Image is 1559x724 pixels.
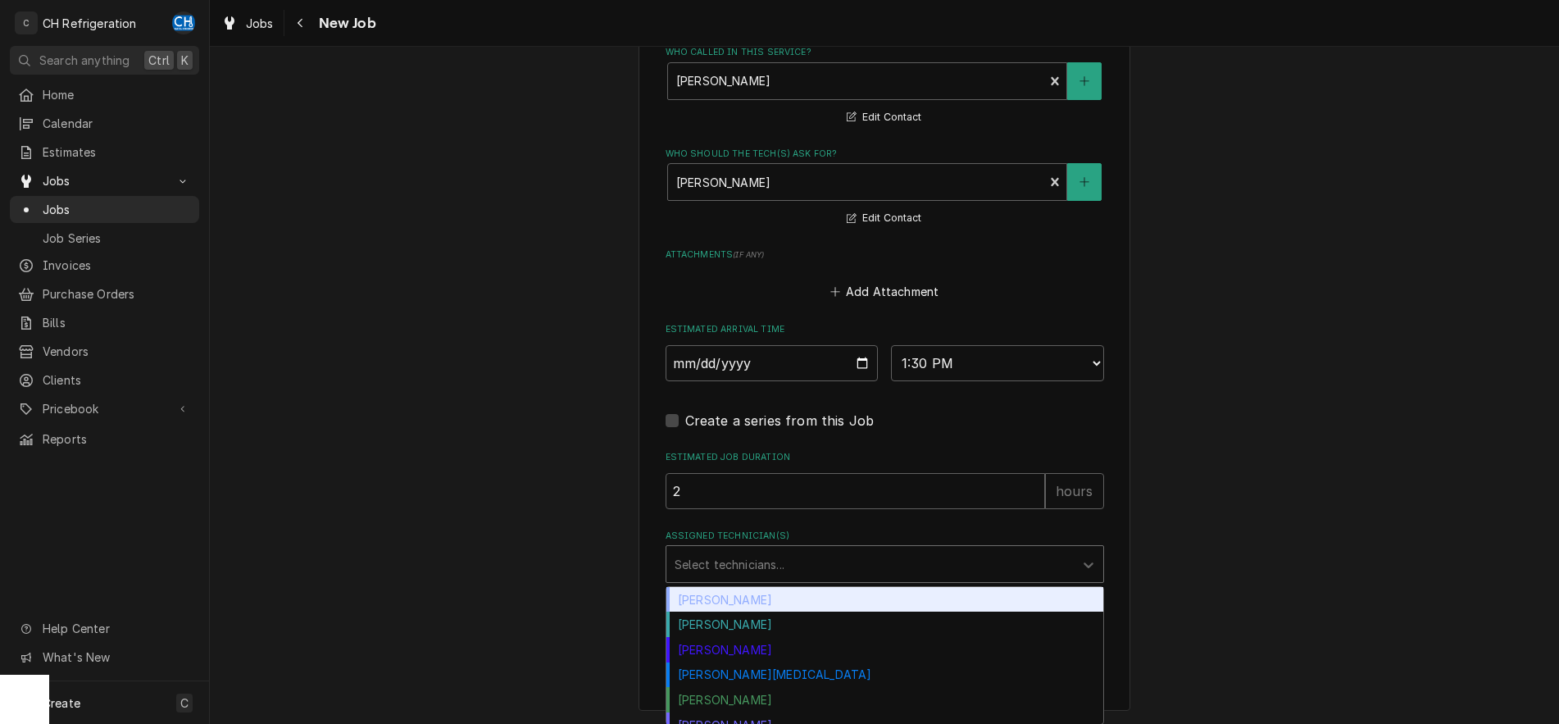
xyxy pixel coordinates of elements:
[10,426,199,453] a: Reports
[666,530,1104,543] label: Assigned Technician(s)
[39,52,130,69] span: Search anything
[43,620,189,637] span: Help Center
[43,15,137,32] div: CH Refrigeration
[666,451,1104,464] label: Estimated Job Duration
[666,530,1104,583] div: Assigned Technician(s)
[10,225,199,252] a: Job Series
[180,694,189,712] span: C
[172,11,195,34] div: CH
[666,323,1104,336] label: Estimated Arrival Time
[43,230,191,247] span: Job Series
[1067,163,1102,201] button: Create New Contact
[666,687,1103,713] div: [PERSON_NAME]
[666,248,1104,262] label: Attachments
[10,644,199,671] a: Go to What's New
[10,196,199,223] a: Jobs
[172,11,195,34] div: Chris Hiraga's Avatar
[10,280,199,307] a: Purchase Orders
[10,395,199,422] a: Go to Pricebook
[666,587,1103,612] div: [PERSON_NAME]
[1067,62,1102,100] button: Create New Contact
[10,110,199,137] a: Calendar
[43,115,191,132] span: Calendar
[827,280,942,303] button: Add Attachment
[1079,75,1089,87] svg: Create New Contact
[666,248,1104,303] div: Attachments
[314,12,376,34] span: New Job
[10,309,199,336] a: Bills
[666,148,1104,229] div: Who should the tech(s) ask for?
[1079,176,1089,188] svg: Create New Contact
[10,46,199,75] button: Search anythingCtrlK
[666,46,1104,59] label: Who called in this service?
[666,46,1104,127] div: Who called in this service?
[10,367,199,394] a: Clients
[181,52,189,69] span: K
[43,201,191,218] span: Jobs
[43,285,191,303] span: Purchase Orders
[666,663,1103,688] div: [PERSON_NAME][MEDICAL_DATA]
[215,10,280,37] a: Jobs
[43,696,80,710] span: Create
[10,167,199,194] a: Go to Jobs
[15,11,38,34] div: C
[43,343,191,360] span: Vendors
[733,250,764,259] span: ( if any )
[246,15,274,32] span: Jobs
[43,257,191,274] span: Invoices
[844,107,924,128] button: Edit Contact
[10,338,199,365] a: Vendors
[1045,473,1104,509] div: hours
[844,208,924,229] button: Edit Contact
[288,10,314,36] button: Navigate back
[43,172,166,189] span: Jobs
[685,411,875,430] label: Create a series from this Job
[10,615,199,642] a: Go to Help Center
[43,314,191,331] span: Bills
[666,637,1103,663] div: [PERSON_NAME]
[43,400,166,417] span: Pricebook
[666,612,1103,637] div: [PERSON_NAME]
[43,371,191,389] span: Clients
[10,81,199,108] a: Home
[43,143,191,161] span: Estimates
[43,649,189,666] span: What's New
[891,345,1104,381] select: Time Select
[10,139,199,166] a: Estimates
[666,323,1104,381] div: Estimated Arrival Time
[43,430,191,448] span: Reports
[666,345,879,381] input: Date
[666,148,1104,161] label: Who should the tech(s) ask for?
[10,252,199,279] a: Invoices
[148,52,170,69] span: Ctrl
[666,451,1104,509] div: Estimated Job Duration
[43,86,191,103] span: Home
